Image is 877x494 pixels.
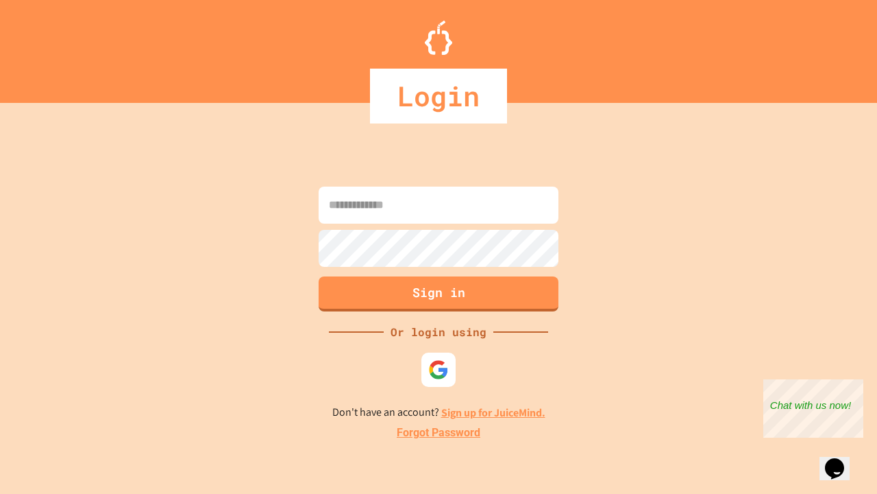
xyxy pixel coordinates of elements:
img: Logo.svg [425,21,452,55]
p: Don't have an account? [332,404,545,421]
div: Login [370,69,507,123]
a: Sign up for JuiceMind. [441,405,545,420]
a: Forgot Password [397,425,480,441]
iframe: chat widget [819,439,863,480]
button: Sign in [319,277,558,311]
iframe: chat widget [763,379,863,438]
img: google-icon.svg [428,360,449,380]
div: Or login using [384,324,493,340]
